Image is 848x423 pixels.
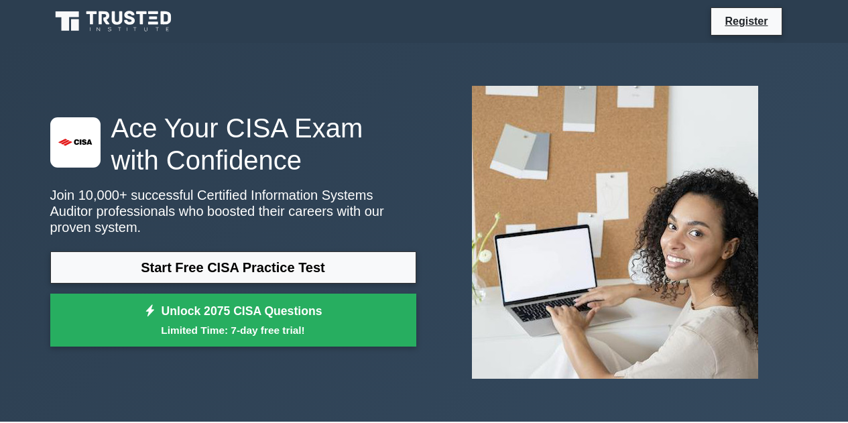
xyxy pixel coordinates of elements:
a: Start Free CISA Practice Test [50,251,416,284]
p: Join 10,000+ successful Certified Information Systems Auditor professionals who boosted their car... [50,187,416,235]
a: Unlock 2075 CISA QuestionsLimited Time: 7-day free trial! [50,294,416,347]
h1: Ace Your CISA Exam with Confidence [50,112,416,176]
a: Register [717,13,776,29]
small: Limited Time: 7-day free trial! [67,322,400,338]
